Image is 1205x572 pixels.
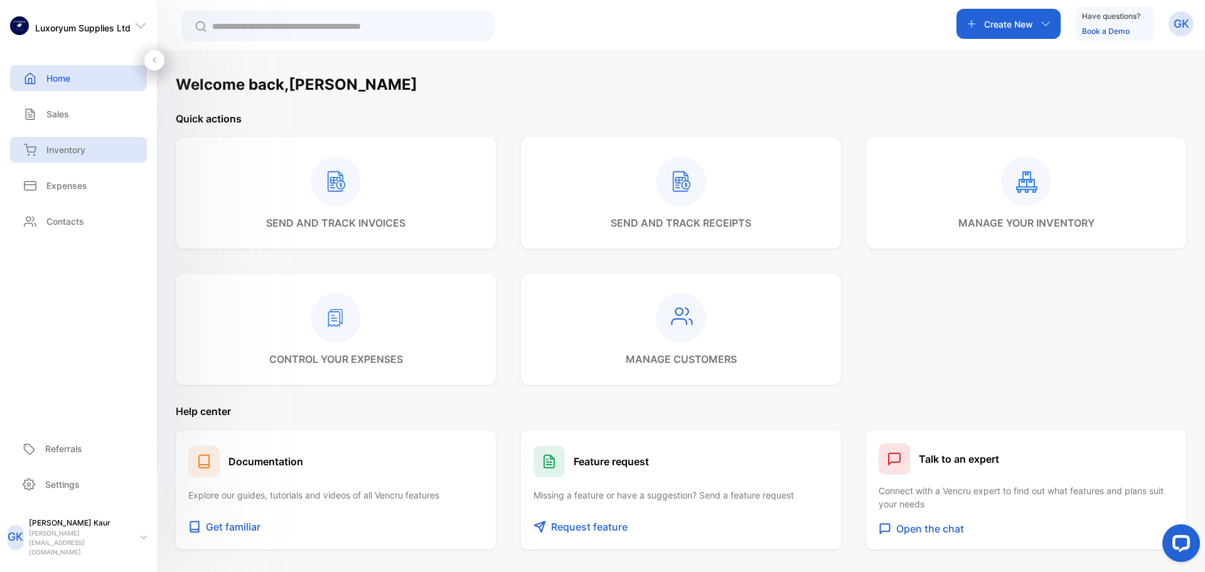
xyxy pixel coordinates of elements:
a: Book a Demo [1082,26,1130,36]
p: [PERSON_NAME] Kaur [29,517,131,529]
p: Missing a feature or have a suggestion? Send a feature request [533,488,828,502]
p: Create New [984,18,1033,31]
p: Contacts [46,215,84,228]
p: manage customers [626,352,737,367]
p: Settings [45,478,80,491]
p: Luxoryum Supplies Ltd [35,21,131,35]
p: Sales [46,107,69,121]
p: Expenses [46,179,87,192]
iframe: LiveChat chat widget [1152,519,1205,572]
p: Home [46,72,70,85]
p: manage your inventory [958,215,1095,230]
p: GK [8,529,23,545]
p: Help center [176,404,1186,419]
p: [PERSON_NAME][EMAIL_ADDRESS][DOMAIN_NAME] [29,529,131,557]
button: Get familiar [188,516,483,537]
button: Create New [956,9,1061,39]
p: Inventory [46,143,85,156]
h1: Feature request [574,454,649,469]
img: logo [10,16,29,35]
button: Request feature [533,516,828,537]
button: Open the chat [879,521,1174,537]
p: Request feature [551,519,628,534]
p: Quick actions [176,111,1186,126]
h1: Welcome back, [PERSON_NAME] [176,73,417,96]
p: Have questions? [1082,10,1140,23]
p: control your expenses [269,352,403,367]
p: Open the chat [896,521,964,536]
p: Referrals [45,442,82,455]
p: GK [1174,16,1189,32]
p: send and track receipts [611,215,751,230]
h1: Documentation [228,454,303,469]
h1: Talk to an expert [919,451,999,467]
button: GK [1169,9,1194,39]
p: send and track invoices [266,215,405,230]
p: Connect with a Vencru expert to find out what features and plans suit your needs [879,484,1174,510]
p: Explore our guides, tutorials and videos of all Vencru features [188,488,483,502]
p: Get familiar [206,519,260,534]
